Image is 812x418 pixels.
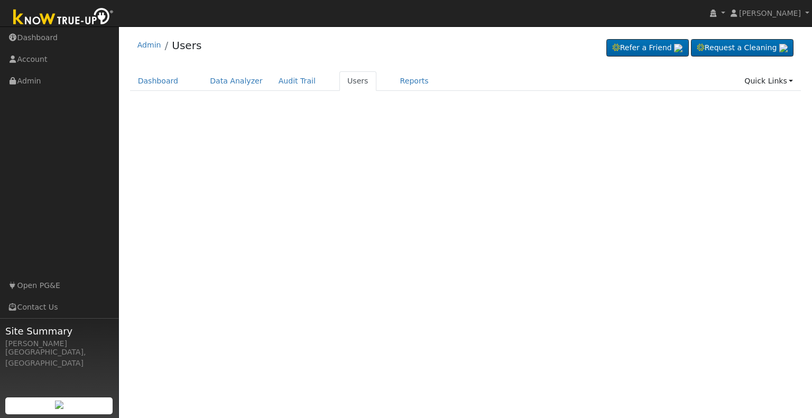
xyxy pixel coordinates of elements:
img: retrieve [674,44,682,52]
span: [PERSON_NAME] [739,9,801,17]
a: Admin [137,41,161,49]
span: Site Summary [5,324,113,338]
a: Users [172,39,201,52]
a: Users [339,71,376,91]
a: Quick Links [736,71,801,91]
img: Know True-Up [8,6,119,30]
div: [PERSON_NAME] [5,338,113,349]
a: Request a Cleaning [691,39,793,57]
a: Audit Trail [271,71,324,91]
div: [GEOGRAPHIC_DATA], [GEOGRAPHIC_DATA] [5,347,113,369]
img: retrieve [779,44,788,52]
a: Refer a Friend [606,39,689,57]
a: Data Analyzer [202,71,271,91]
a: Dashboard [130,71,187,91]
img: retrieve [55,401,63,409]
a: Reports [392,71,437,91]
